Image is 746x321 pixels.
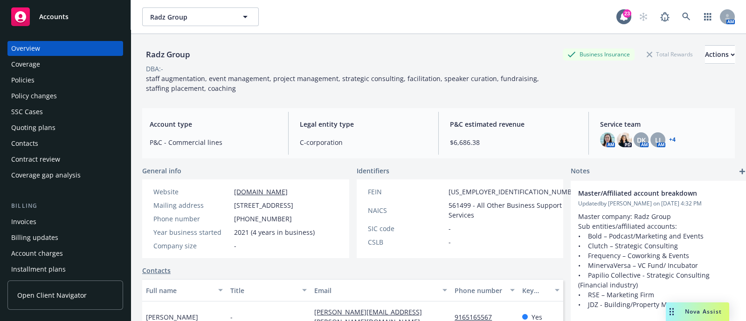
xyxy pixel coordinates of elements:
a: SSC Cases [7,104,123,119]
span: 2021 (4 years in business) [234,227,315,237]
a: Switch app [698,7,717,26]
a: Policy changes [7,89,123,103]
span: Master/Affiliated account breakdown [578,188,716,198]
div: Contract review [11,152,60,167]
div: Key contact [522,286,549,295]
button: Radz Group [142,7,259,26]
span: Account type [150,119,277,129]
span: Identifiers [357,166,389,176]
a: Accounts [7,4,123,30]
div: Website [153,187,230,197]
span: LI [655,135,661,145]
span: staff augmentation, event management, project management, strategic consulting, facilitation, spe... [146,74,541,93]
img: photo [617,132,632,147]
a: Installment plans [7,262,123,277]
span: P&C - Commercial lines [150,137,277,147]
a: Account charges [7,246,123,261]
p: Master company: Radz Group Sub entities/affiliated accounts: • Bold – Podcast/Marketing and Event... [578,212,740,309]
button: Actions [705,45,735,64]
div: DBA: - [146,64,163,74]
button: Title [227,279,311,301]
div: Drag to move [666,302,677,321]
div: Full name [146,286,213,295]
a: Start snowing [634,7,653,26]
div: Coverage gap analysis [11,168,81,183]
div: Phone number [455,286,504,295]
span: Nova Assist [685,307,722,315]
span: [STREET_ADDRESS] [234,200,293,210]
div: NAICS [368,205,445,215]
div: Total Rewards [642,48,698,60]
a: [DOMAIN_NAME] [234,187,288,196]
div: Title [230,286,297,295]
span: - [449,237,451,247]
button: Nova Assist [666,302,729,321]
span: P&C estimated revenue [450,119,577,129]
a: Invoices [7,214,123,229]
a: Overview [7,41,123,56]
button: Phone number [451,279,518,301]
a: Contacts [7,136,123,151]
a: Search [677,7,696,26]
span: - [234,241,236,251]
div: Email [314,286,437,295]
a: Coverage [7,57,123,72]
span: Notes [571,166,590,177]
div: SSC Cases [11,104,43,119]
div: Quoting plans [11,120,55,135]
div: Phone number [153,214,230,224]
span: C-corporation [300,137,427,147]
div: Company size [153,241,230,251]
a: Contacts [142,266,171,275]
span: Updated by [PERSON_NAME] on [DATE] 4:32 PM [578,199,740,208]
div: CSLB [368,237,445,247]
a: +4 [669,137,676,143]
div: Billing [7,201,123,211]
div: Year business started [153,227,230,237]
a: Coverage gap analysis [7,168,123,183]
span: [US_EMPLOYER_IDENTIFICATION_NUMBER] [449,187,582,197]
a: Policies [7,73,123,88]
div: Business Insurance [563,48,635,60]
a: Report a Bug [656,7,674,26]
span: General info [142,166,181,176]
div: Policy changes [11,89,57,103]
span: Accounts [39,13,69,20]
div: FEIN [368,187,445,197]
div: Mailing address [153,200,230,210]
div: Billing updates [11,230,58,245]
button: Key contact [518,279,563,301]
div: Invoices [11,214,36,229]
span: Radz Group [150,12,231,22]
a: Quoting plans [7,120,123,135]
span: Open Client Navigator [17,290,87,300]
button: Email [311,279,451,301]
span: DK [637,135,646,145]
img: photo [600,132,615,147]
div: SIC code [368,224,445,233]
div: Overview [11,41,40,56]
div: 23 [623,9,631,18]
div: Contacts [11,136,38,151]
span: Service team [600,119,727,129]
button: Full name [142,279,227,301]
a: Contract review [7,152,123,167]
div: Radz Group [142,48,194,61]
span: - [449,224,451,233]
div: Installment plans [11,262,66,277]
a: Billing updates [7,230,123,245]
div: Coverage [11,57,40,72]
span: [PHONE_NUMBER] [234,214,292,224]
div: Account charges [11,246,63,261]
span: 561499 - All Other Business Support Services [449,200,582,220]
span: Legal entity type [300,119,427,129]
div: Policies [11,73,35,88]
div: Actions [705,46,735,63]
span: $6,686.38 [450,137,577,147]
